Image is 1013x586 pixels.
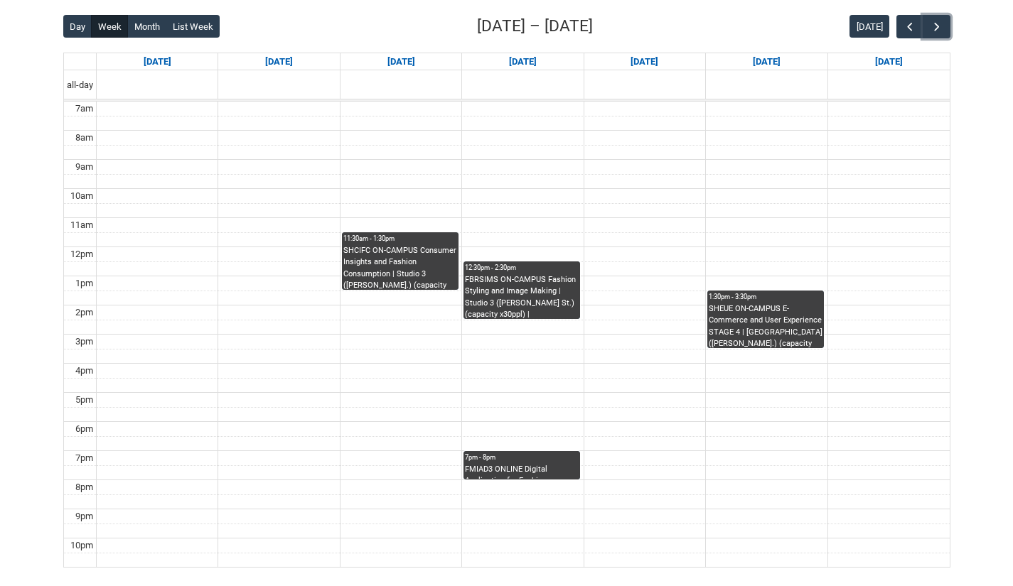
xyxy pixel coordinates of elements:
[923,15,950,38] button: Next Week
[73,451,96,465] div: 7pm
[64,78,96,92] span: all-day
[343,245,457,290] div: SHCIFC ON-CAMPUS Consumer Insights and Fashion Consumption | Studio 3 ([PERSON_NAME].) (capacity ...
[896,15,923,38] button: Previous Week
[73,509,96,523] div: 9pm
[73,335,96,349] div: 3pm
[849,15,889,38] button: [DATE]
[68,538,96,553] div: 10pm
[68,218,96,232] div: 11am
[166,15,220,38] button: List Week
[141,53,174,70] a: Go to September 14, 2025
[385,53,418,70] a: Go to September 16, 2025
[73,160,96,174] div: 9am
[73,131,96,145] div: 8am
[506,53,540,70] a: Go to September 17, 2025
[628,53,661,70] a: Go to September 18, 2025
[465,464,579,479] div: FMIAD3 ONLINE Digital Application for Fashion Products STAGE 3 | Online | [PERSON_NAME]
[73,393,96,407] div: 5pm
[465,452,579,462] div: 7pm - 8pm
[465,263,579,273] div: 12:30pm - 2:30pm
[73,102,96,116] div: 7am
[91,15,128,38] button: Week
[73,480,96,494] div: 8pm
[709,292,822,302] div: 1:30pm - 3:30pm
[872,53,906,70] a: Go to September 20, 2025
[465,274,579,319] div: FBRSIMS ON-CAMPUS Fashion Styling and Image Making | Studio 3 ([PERSON_NAME] St.) (capacity x30pp...
[73,364,96,378] div: 4pm
[63,15,92,38] button: Day
[477,14,593,38] h2: [DATE] – [DATE]
[127,15,166,38] button: Month
[709,303,822,348] div: SHEUE ON-CAMPUS E-Commerce and User Experience STAGE 4 | [GEOGRAPHIC_DATA] ([PERSON_NAME].) (capa...
[262,53,296,70] a: Go to September 15, 2025
[73,276,96,291] div: 1pm
[73,422,96,436] div: 6pm
[750,53,783,70] a: Go to September 19, 2025
[343,234,457,244] div: 11:30am - 1:30pm
[68,247,96,261] div: 12pm
[68,189,96,203] div: 10am
[73,305,96,320] div: 2pm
